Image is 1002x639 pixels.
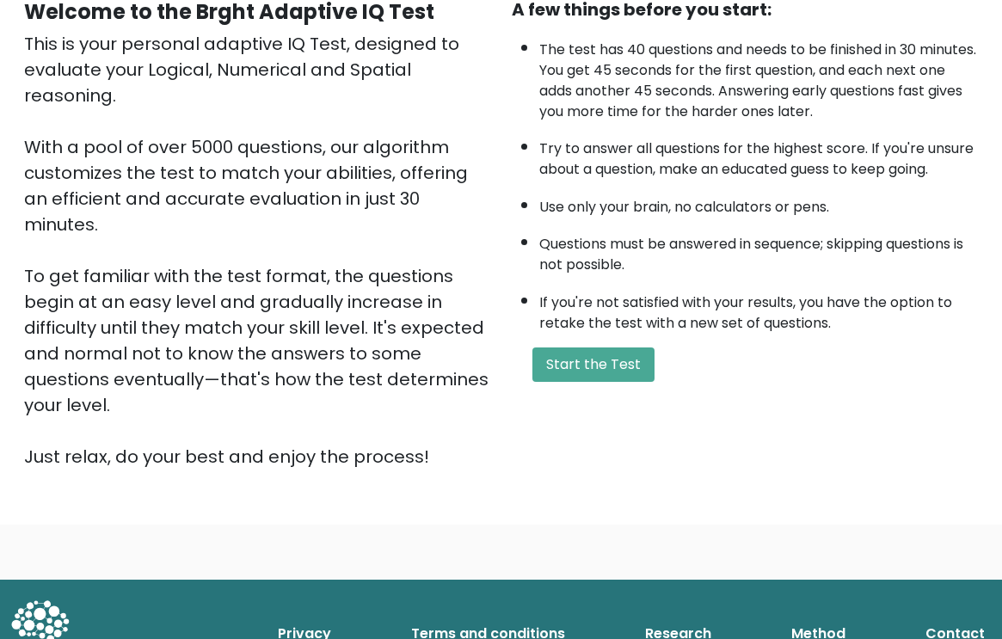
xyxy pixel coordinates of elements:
[539,188,979,218] li: Use only your brain, no calculators or pens.
[24,31,491,470] div: This is your personal adaptive IQ Test, designed to evaluate your Logical, Numerical and Spatial ...
[539,31,979,122] li: The test has 40 questions and needs to be finished in 30 minutes. You get 45 seconds for the firs...
[539,130,979,180] li: Try to answer all questions for the highest score. If you're unsure about a question, make an edu...
[539,284,979,334] li: If you're not satisfied with your results, you have the option to retake the test with a new set ...
[539,225,979,275] li: Questions must be answered in sequence; skipping questions is not possible.
[532,347,655,382] button: Start the Test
